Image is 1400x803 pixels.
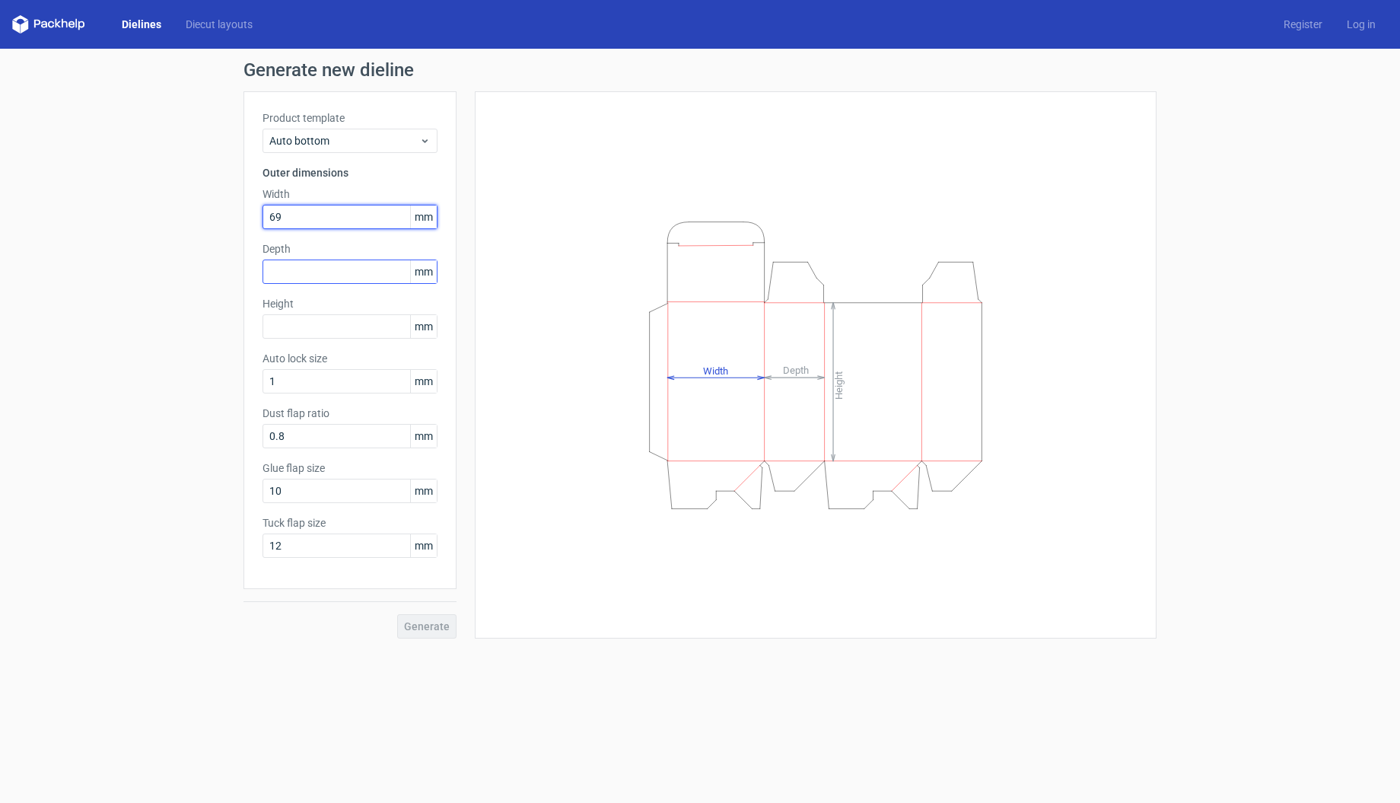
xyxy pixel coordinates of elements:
label: Dust flap ratio [262,406,437,421]
span: mm [410,315,437,338]
a: Diecut layouts [173,17,265,32]
span: mm [410,260,437,283]
label: Glue flap size [262,460,437,476]
tspan: Width [703,365,728,376]
span: mm [410,370,437,393]
label: Auto lock size [262,351,437,366]
label: Depth [262,241,437,257]
label: Tuck flap size [262,515,437,531]
a: Dielines [110,17,173,32]
span: mm [410,480,437,502]
span: Auto bottom [269,133,419,148]
a: Register [1271,17,1335,32]
label: Width [262,186,437,202]
a: Log in [1335,17,1388,32]
label: Height [262,296,437,311]
span: mm [410,534,437,557]
span: mm [410,206,437,228]
h3: Outer dimensions [262,165,437,180]
h1: Generate new dieline [243,61,1157,79]
label: Product template [262,110,437,126]
tspan: Depth [783,365,809,376]
span: mm [410,425,437,448]
tspan: Height [833,371,845,399]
